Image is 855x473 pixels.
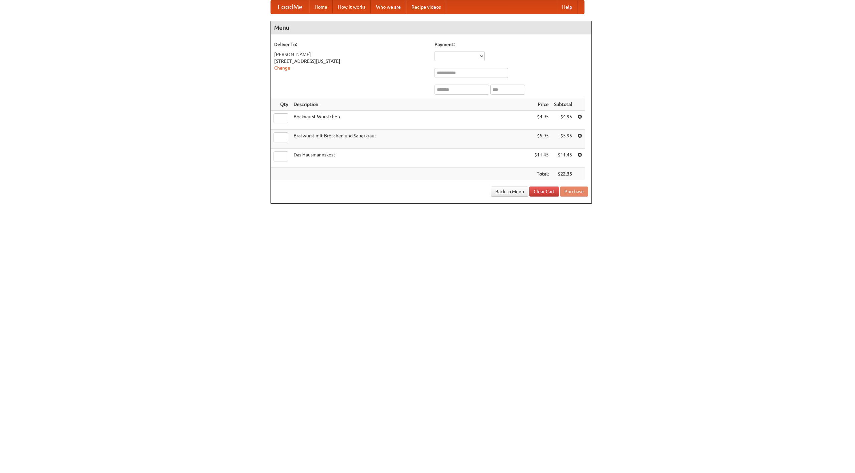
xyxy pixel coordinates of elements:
[274,41,428,48] h5: Deliver To:
[309,0,333,14] a: Home
[551,168,575,180] th: $22.35
[551,130,575,149] td: $5.95
[532,111,551,130] td: $4.95
[274,58,428,65] div: [STREET_ADDRESS][US_STATE]
[271,0,309,14] a: FoodMe
[551,149,575,168] td: $11.45
[271,21,591,34] h4: Menu
[291,149,532,168] td: Das Hausmannskost
[291,111,532,130] td: Bockwurst Würstchen
[274,65,290,71] a: Change
[551,111,575,130] td: $4.95
[532,98,551,111] th: Price
[532,130,551,149] td: $5.95
[333,0,371,14] a: How it works
[291,130,532,149] td: Bratwurst mit Brötchen und Sauerkraut
[532,149,551,168] td: $11.45
[406,0,446,14] a: Recipe videos
[435,41,588,48] h5: Payment:
[560,187,588,197] button: Purchase
[551,98,575,111] th: Subtotal
[532,168,551,180] th: Total:
[491,187,528,197] a: Back to Menu
[529,187,559,197] a: Clear Cart
[271,98,291,111] th: Qty
[274,51,428,58] div: [PERSON_NAME]
[291,98,532,111] th: Description
[557,0,577,14] a: Help
[371,0,406,14] a: Who we are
